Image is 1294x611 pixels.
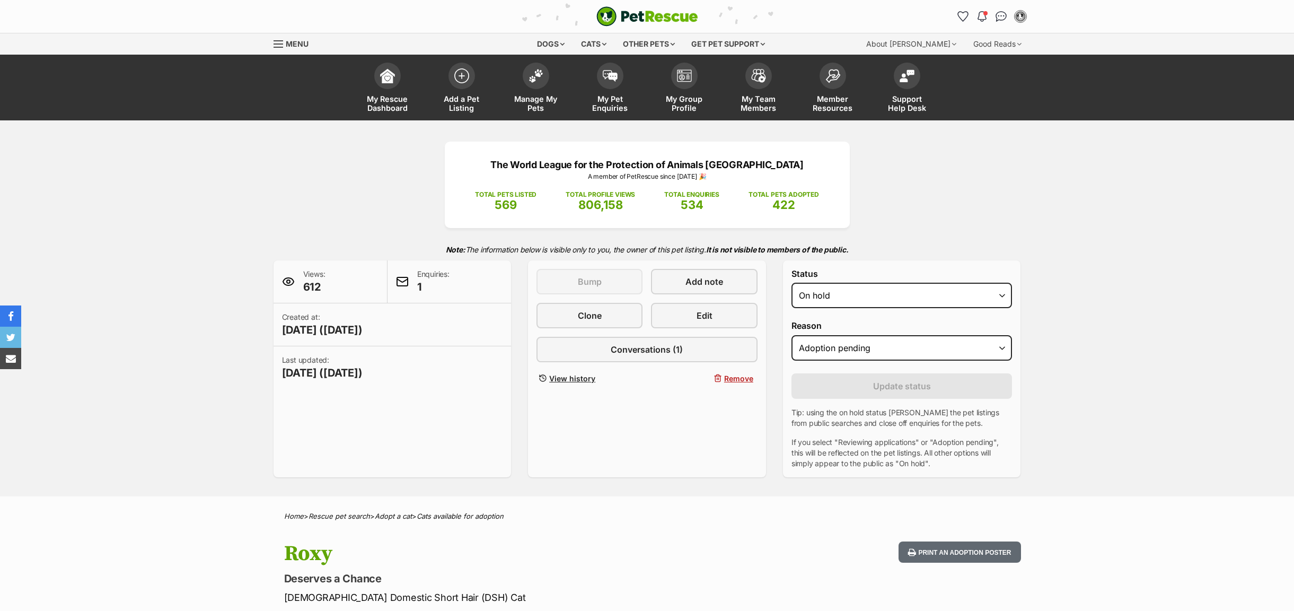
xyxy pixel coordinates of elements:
strong: Note: [446,245,465,254]
label: Status [791,269,1013,278]
p: TOTAL PETS ADOPTED [749,190,819,199]
img: group-profile-icon-3fa3cf56718a62981997c0bc7e787c4b2cf8bcc04b72c1350f741eb67cf2f40e.svg [677,69,692,82]
span: 534 [681,198,703,212]
a: My Team Members [721,57,796,120]
div: Good Reads [966,33,1029,55]
span: Edit [697,309,712,322]
p: Last updated: [282,355,363,380]
a: Home [284,512,304,520]
span: Menu [286,39,309,48]
img: World League for Protection of Animals profile pic [1015,11,1026,22]
span: My Pet Enquiries [586,94,634,112]
img: team-members-icon-5396bd8760b3fe7c0b43da4ab00e1e3bb1a5d9ba89233759b79545d2d3fc5d0d.svg [751,69,766,83]
p: A member of PetRescue since [DATE] 🎉 [461,172,834,181]
div: Get pet support [684,33,772,55]
span: Conversations (1) [611,343,683,356]
a: Conversations [993,8,1010,25]
a: Edit [651,303,757,328]
span: Clone [578,309,602,322]
div: Other pets [615,33,682,55]
p: Tip: using the on hold status [PERSON_NAME] the pet listings from public searches and close off e... [791,407,1013,429]
p: The information below is visible only to you, the owner of this pet listing. [274,239,1021,260]
span: [DATE] ([DATE]) [282,365,363,380]
span: My Team Members [735,94,782,112]
a: Menu [274,33,316,53]
img: add-pet-listing-icon-0afa8454b4691262ce3f59096e99ab1cd57d4a30225e0717b998d2c9b9846f56.svg [454,68,469,83]
img: dashboard-icon-eb2f2d2d3e046f16d808141f083e7271f6b2e854fb5c12c21221c1fb7104beca.svg [380,68,395,83]
p: Created at: [282,312,363,337]
a: Adopt a cat [375,512,412,520]
button: Update status [791,373,1013,399]
a: PetRescue [596,6,698,27]
span: Manage My Pets [512,94,560,112]
p: TOTAL PROFILE VIEWS [566,190,635,199]
span: 422 [772,198,795,212]
a: Support Help Desk [870,57,944,120]
button: Print an adoption poster [899,542,1020,563]
p: TOTAL PETS LISTED [475,190,536,199]
button: Remove [651,371,757,386]
a: My Pet Enquiries [573,57,647,120]
img: logo-cat-932fe2b9b8326f06289b0f2fb663e598f794de774fb13d1741a6617ecf9a85b4.svg [596,6,698,27]
p: Enquiries: [417,269,450,294]
span: Remove [724,373,753,384]
span: My Rescue Dashboard [364,94,411,112]
span: 612 [303,280,325,294]
a: Favourites [955,8,972,25]
p: [DEMOGRAPHIC_DATA] Domestic Short Hair (DSH) Cat [284,590,733,605]
a: Rescue pet search [309,512,370,520]
span: [DATE] ([DATE]) [282,322,363,337]
span: Support Help Desk [883,94,931,112]
p: If you select "Reviewing applications" or "Adoption pending", this will be reflected on the pet l... [791,437,1013,469]
div: Dogs [530,33,572,55]
img: chat-41dd97257d64d25036548639549fe6c8038ab92f7586957e7f3b1b290dea8141.svg [996,11,1007,22]
span: Bump [578,275,602,288]
a: Clone [536,303,642,328]
a: Conversations (1) [536,337,758,362]
img: pet-enquiries-icon-7e3ad2cf08bfb03b45e93fb7055b45f3efa6380592205ae92323e6603595dc1f.svg [603,70,618,82]
span: Member Resources [809,94,857,112]
img: help-desk-icon-fdf02630f3aa405de69fd3d07c3f3aa587a6932b1a1747fa1d2bba05be0121f9.svg [900,69,914,82]
a: My Rescue Dashboard [350,57,425,120]
p: Views: [303,269,325,294]
a: Cats available for adoption [417,512,504,520]
a: Manage My Pets [499,57,573,120]
img: manage-my-pets-icon-02211641906a0b7f246fdf0571729dbe1e7629f14944591b6c1af311fb30b64b.svg [529,69,543,83]
span: Update status [873,380,931,392]
span: 806,158 [578,198,623,212]
a: Add note [651,269,757,294]
img: member-resources-icon-8e73f808a243e03378d46382f2149f9095a855e16c252ad45f914b54edf8863c.svg [825,69,840,83]
span: Add note [685,275,723,288]
p: The World League for the Protection of Animals [GEOGRAPHIC_DATA] [461,158,834,172]
button: Notifications [974,8,991,25]
a: Add a Pet Listing [425,57,499,120]
img: notifications-46538b983faf8c2785f20acdc204bb7945ddae34d4c08c2a6579f10ce5e182be.svg [978,11,986,22]
a: View history [536,371,642,386]
p: TOTAL ENQUIRIES [664,190,719,199]
strong: It is not visible to members of the public. [706,245,849,254]
span: Add a Pet Listing [438,94,486,112]
a: My Group Profile [647,57,721,120]
a: Member Resources [796,57,870,120]
span: 1 [417,280,450,294]
div: > > > [258,512,1037,520]
div: About [PERSON_NAME] [859,33,964,55]
p: Deserves a Chance [284,571,733,586]
h1: Roxy [284,542,733,566]
label: Reason [791,321,1013,330]
span: 569 [495,198,517,212]
div: Cats [574,33,614,55]
button: Bump [536,269,642,294]
span: View history [549,373,595,384]
ul: Account quick links [955,8,1029,25]
button: My account [1012,8,1029,25]
span: My Group Profile [661,94,708,112]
